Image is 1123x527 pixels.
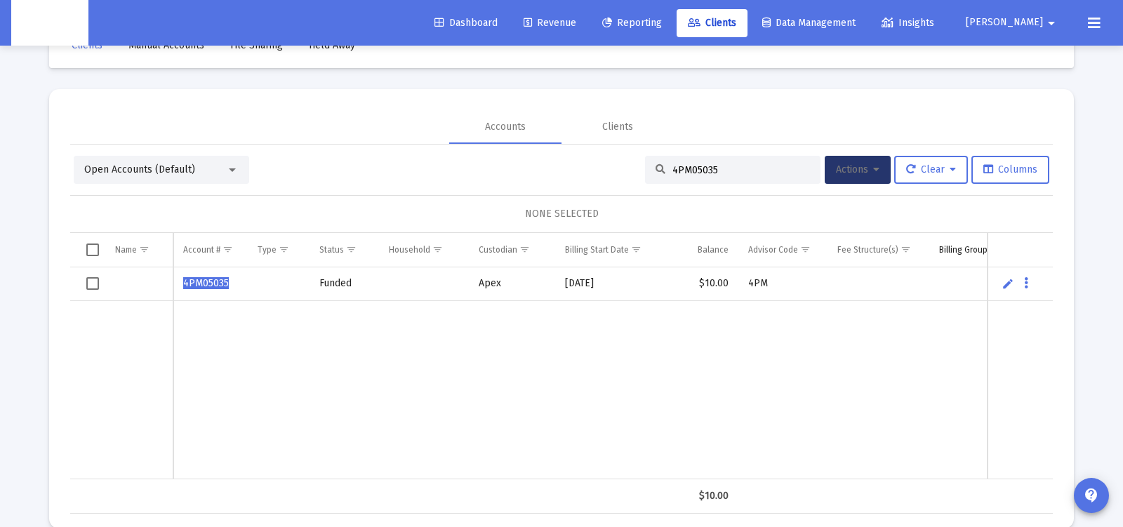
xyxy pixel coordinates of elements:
div: Account # [183,244,220,255]
span: Show filter options for column 'Fee Structure(s)' [901,244,911,255]
div: Status [319,244,344,255]
button: Actions [825,156,891,184]
a: Clients [677,9,747,37]
a: Insights [870,9,945,37]
button: Clear [894,156,968,184]
div: Select row [86,277,99,290]
td: [DATE] [555,267,672,301]
td: Column Fee Structure(s) [828,233,929,267]
a: Clients [60,32,114,60]
td: Column Billing Start Date [555,233,672,267]
input: Search [672,164,810,176]
button: [PERSON_NAME] [949,8,1077,36]
td: Column Account # [173,233,248,267]
span: Show filter options for column 'Status' [346,244,357,255]
div: Fee Structure(s) [837,244,898,255]
span: Insights [882,17,934,29]
span: Reporting [602,17,662,29]
a: Data Management [751,9,867,37]
span: Show filter options for column 'Billing Start Date' [631,244,642,255]
div: Data grid [70,233,1053,514]
a: Manual Accounts [117,32,215,60]
td: 4PM [738,267,828,301]
div: Funded [319,276,369,291]
div: Balance [698,244,729,255]
span: Show filter options for column 'Custodian' [519,244,530,255]
div: Billing Start Date [565,244,629,255]
div: Clients [602,120,633,134]
span: Show filter options for column 'Advisor Code' [800,244,811,255]
span: Clients [688,17,736,29]
div: Name [115,244,137,255]
div: Select all [86,244,99,256]
span: [PERSON_NAME] [966,17,1043,29]
a: Edit [1002,277,1014,290]
div: Accounts [485,120,526,134]
div: NONE SELECTED [81,207,1042,221]
a: Revenue [512,9,587,37]
td: Column Custodian [469,233,554,267]
button: Columns [971,156,1049,184]
span: Open Accounts (Default) [84,164,195,175]
td: Column Balance [672,233,738,267]
img: Dashboard [22,9,78,37]
span: Show filter options for column 'Household' [432,244,443,255]
span: Actions [836,164,879,175]
span: Revenue [524,17,576,29]
div: Type [258,244,277,255]
div: Advisor Code [748,244,798,255]
span: Clear [906,164,956,175]
a: Held Away [298,32,366,60]
span: Data Management [762,17,856,29]
td: Column Status [310,233,379,267]
div: Custodian [479,244,517,255]
mat-icon: contact_support [1083,487,1100,504]
td: Column Billing Group [929,233,1028,267]
div: $10.00 [682,489,729,503]
span: Dashboard [434,17,498,29]
div: Household [389,244,430,255]
td: Column Name [105,233,173,267]
span: Columns [983,164,1037,175]
td: Column Household [379,233,469,267]
td: $10.00 [672,267,738,301]
a: File Sharing [219,32,294,60]
span: Show filter options for column 'Type' [279,244,289,255]
span: 4PM05035 [183,277,229,289]
span: Show filter options for column 'Name' [139,244,149,255]
div: Billing Group [939,244,988,255]
td: Column Type [248,233,310,267]
a: Reporting [591,9,673,37]
span: Show filter options for column 'Account #' [222,244,233,255]
td: Apex [469,267,554,301]
mat-icon: arrow_drop_down [1043,9,1060,37]
a: Dashboard [423,9,509,37]
td: Column Advisor Code [738,233,828,267]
